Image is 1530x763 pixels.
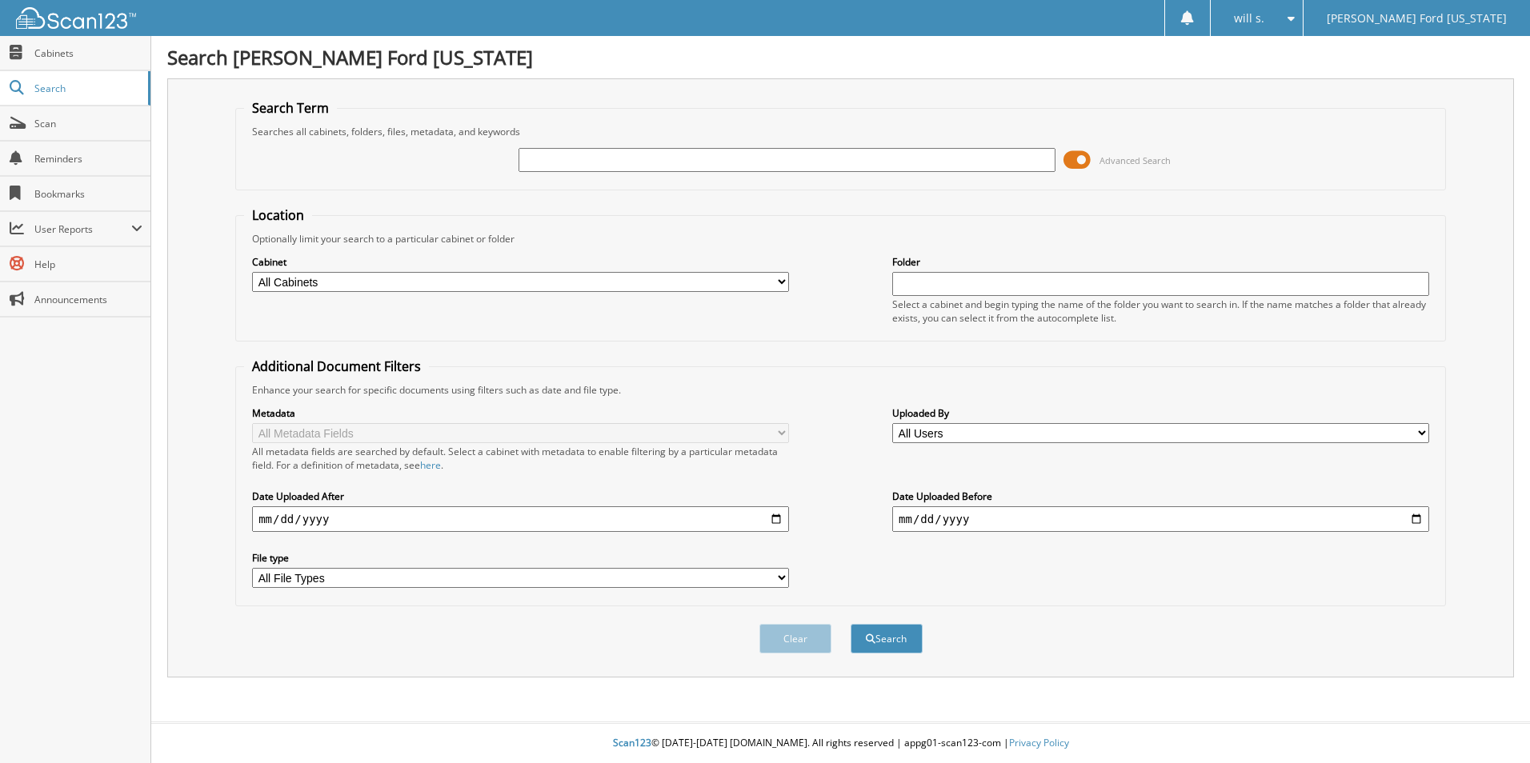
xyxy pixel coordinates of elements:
label: Date Uploaded After [252,489,789,503]
div: Searches all cabinets, folders, files, metadata, and keywords [244,125,1437,138]
label: Folder [892,255,1429,269]
h1: Search [PERSON_NAME] Ford [US_STATE] [167,44,1514,70]
span: Cabinets [34,46,142,60]
label: Cabinet [252,255,789,269]
label: Date Uploaded Before [892,489,1429,503]
label: Uploaded By [892,406,1429,420]
div: Enhance your search for specific documents using filters such as date and file type. [244,383,1437,397]
span: Help [34,258,142,271]
div: Optionally limit your search to a particular cabinet or folder [244,232,1437,246]
div: All metadata fields are searched by default. Select a cabinet with metadata to enable filtering b... [252,445,789,472]
div: © [DATE]-[DATE] [DOMAIN_NAME]. All rights reserved | appg01-scan123-com | [151,724,1530,763]
iframe: Chat Widget [1450,686,1530,763]
span: Advanced Search [1099,154,1171,166]
label: Metadata [252,406,789,420]
legend: Additional Document Filters [244,358,429,375]
span: Scan [34,117,142,130]
span: will s. [1234,14,1264,23]
div: Select a cabinet and begin typing the name of the folder you want to search in. If the name match... [892,298,1429,325]
span: User Reports [34,222,131,236]
img: scan123-logo-white.svg [16,7,136,29]
span: Bookmarks [34,187,142,201]
input: start [252,506,789,532]
span: Scan123 [613,736,651,749]
span: Reminders [34,152,142,166]
legend: Location [244,206,312,224]
a: Privacy Policy [1009,736,1069,749]
legend: Search Term [244,99,337,117]
span: [PERSON_NAME] Ford [US_STATE] [1327,14,1507,23]
button: Search [851,624,923,653]
a: here [420,458,441,472]
input: end [892,506,1429,532]
span: Search [34,82,140,95]
button: Clear [759,624,831,653]
span: Announcements [34,293,142,306]
label: File type [252,551,789,565]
